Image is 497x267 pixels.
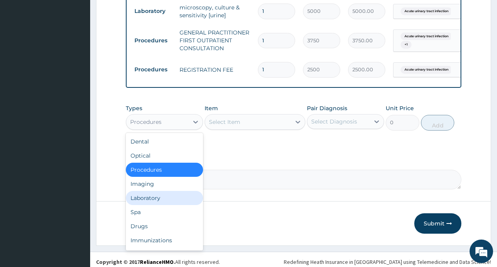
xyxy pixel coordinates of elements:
[96,258,175,265] strong: Copyright © 2017 .
[126,219,203,233] div: Drugs
[4,181,149,209] textarea: Type your message and hit 'Enter'
[209,118,240,126] div: Select Item
[386,104,414,112] label: Unit Price
[45,82,108,162] span: We're online!
[401,41,412,49] span: + 1
[176,62,254,78] td: REGISTRATION FEE
[130,118,161,126] div: Procedures
[126,233,203,247] div: Immunizations
[126,105,142,112] label: Types
[129,4,147,23] div: Minimize live chat window
[126,205,203,219] div: Spa
[140,258,174,265] a: RelianceHMO
[401,33,452,40] span: Acute urinary tract infection
[176,25,254,56] td: GENERAL PRACTITIONER FIRST OUTPATIENT CONSULTATION
[284,258,491,266] div: Redefining Heath Insurance in [GEOGRAPHIC_DATA] using Telemedicine and Data Science!
[311,118,357,125] div: Select Diagnosis
[205,104,218,112] label: Item
[401,66,452,74] span: Acute urinary tract infection
[126,247,203,262] div: Others
[126,159,461,165] label: Comment
[126,149,203,163] div: Optical
[131,4,176,18] td: Laboratory
[41,44,132,54] div: Chat with us now
[401,7,452,15] span: Acute urinary tract infection
[126,134,203,149] div: Dental
[131,33,176,48] td: Procedures
[307,104,347,112] label: Pair Diagnosis
[131,62,176,77] td: Procedures
[126,177,203,191] div: Imaging
[126,191,203,205] div: Laboratory
[421,115,455,131] button: Add
[15,39,32,59] img: d_794563401_company_1708531726252_794563401
[414,213,461,234] button: Submit
[126,163,203,177] div: Procedures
